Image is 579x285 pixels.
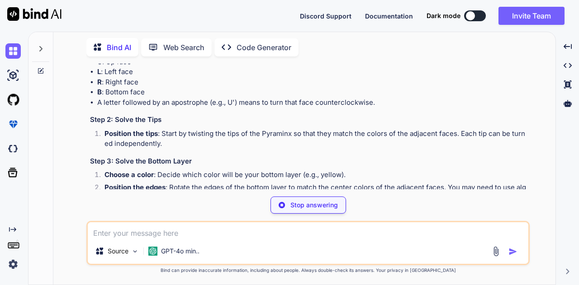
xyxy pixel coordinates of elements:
strong: Position the edges [104,183,166,192]
img: Bind AI [7,7,62,21]
li: : Rotate the edges of the bottom layer to match the center colors of the adjacent faces. You may ... [97,182,528,203]
strong: L [97,67,101,76]
span: Discord Support [300,12,351,20]
p: Bind AI [107,42,131,53]
h3: Step 2: Solve the Tips [90,115,528,125]
li: A letter followed by an apostrophe (e.g., U') means to turn that face counterclockwise. [97,98,528,108]
img: GPT-4o mini [148,247,157,256]
li: : Bottom face [97,87,528,98]
strong: B [97,88,102,96]
strong: U [97,57,102,66]
button: Discord Support [300,11,351,21]
li: : Left face [97,67,528,77]
img: settings [5,257,21,272]
li: : Start by twisting the tips of the Pyraminx so that they match the colors of the adjacent faces.... [97,129,528,149]
img: attachment [491,246,501,257]
strong: Choose a color [104,170,154,179]
img: chat [5,43,21,59]
img: premium [5,117,21,132]
p: GPT-4o min.. [161,247,199,256]
strong: R [97,78,102,86]
strong: Position the tips [104,129,158,138]
img: ai-studio [5,68,21,83]
p: Stop answering [290,201,338,210]
span: Documentation [365,12,413,20]
p: Source [108,247,128,256]
img: Pick Models [131,248,139,255]
button: Documentation [365,11,413,21]
li: : Right face [97,77,528,88]
img: icon [508,247,517,256]
p: Bind can provide inaccurate information, including about people. Always double-check its answers.... [86,267,530,274]
li: : Decide which color will be your bottom layer (e.g., yellow). [97,170,528,182]
span: Dark mode [427,11,460,20]
img: darkCloudIdeIcon [5,141,21,156]
p: Code Generator [237,42,291,53]
button: Invite Team [498,7,565,25]
h3: Step 3: Solve the Bottom Layer [90,156,528,167]
p: Web Search [163,42,204,53]
img: githubLight [5,92,21,107]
